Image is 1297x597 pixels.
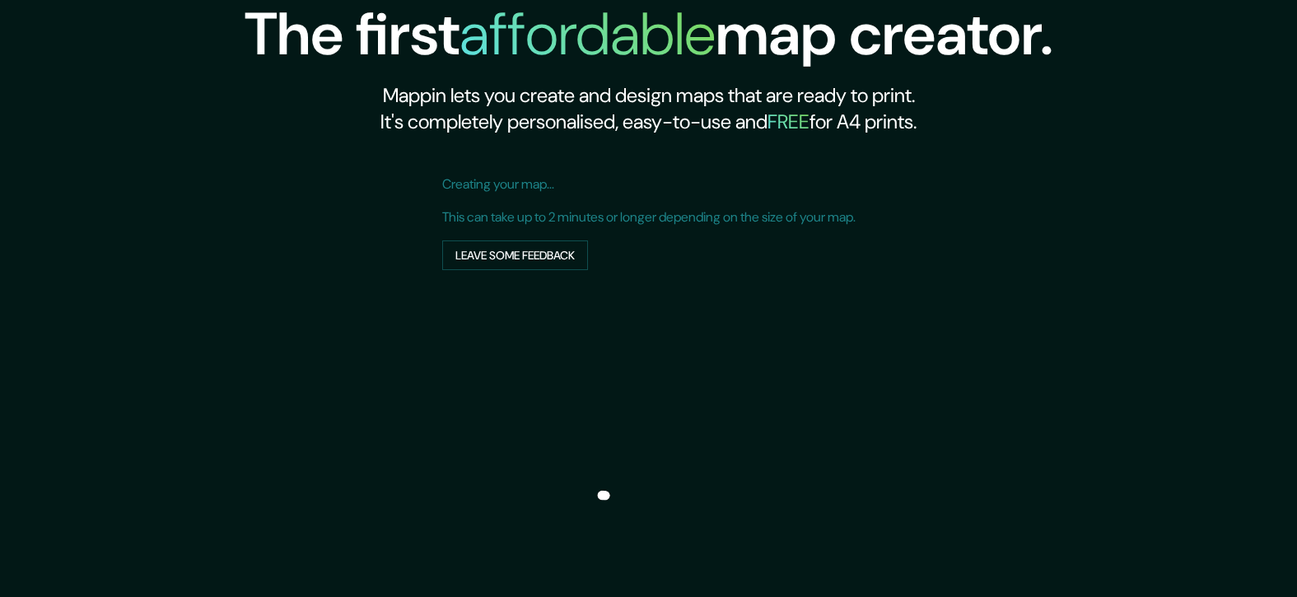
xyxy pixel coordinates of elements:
h5: FREE [767,109,809,134]
h2: Mappin lets you create and design maps that are ready to print. It's completely personalised, eas... [245,82,1053,135]
p: This can take up to 2 minutes or longer depending on the size of your map. [442,208,856,227]
p: Creating your map... [442,175,856,194]
button: Leave some feedback [442,240,588,271]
